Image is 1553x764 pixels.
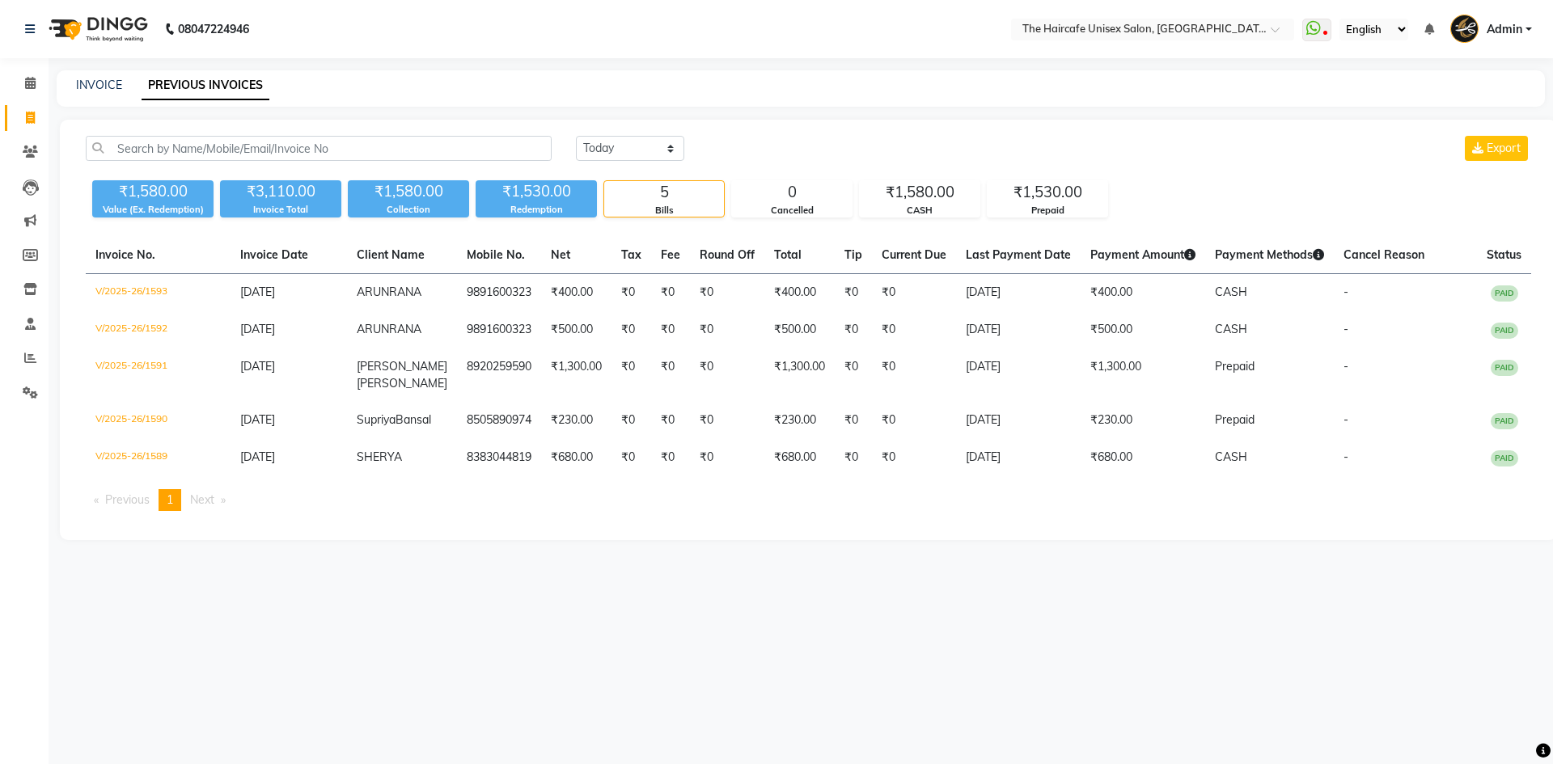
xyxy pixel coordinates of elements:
td: ₹680.00 [764,439,835,476]
td: ₹0 [690,311,764,348]
td: ₹0 [872,274,956,312]
span: Supriya [357,412,396,427]
button: Export [1465,136,1528,161]
td: [DATE] [956,311,1081,348]
td: ₹0 [872,439,956,476]
div: ₹1,530.00 [476,180,597,203]
span: ARUN [357,322,389,336]
td: ₹400.00 [764,274,835,312]
div: ₹1,580.00 [348,180,469,203]
td: V/2025-26/1591 [86,348,231,402]
span: 1 [167,492,173,507]
td: ₹230.00 [764,402,835,439]
span: Client Name [357,247,425,262]
td: 9891600323 [457,311,541,348]
span: Total [774,247,802,262]
td: ₹230.00 [541,402,611,439]
span: PAID [1491,450,1518,466]
td: ₹400.00 [541,274,611,312]
span: [DATE] [240,359,275,374]
span: Previous [105,492,150,507]
td: ₹500.00 [1081,311,1205,348]
div: ₹3,110.00 [220,180,341,203]
td: ₹680.00 [541,439,611,476]
td: [DATE] [956,402,1081,439]
div: Collection [348,203,469,217]
div: ₹1,580.00 [860,181,980,204]
div: ₹1,530.00 [988,181,1107,204]
div: Redemption [476,203,597,217]
span: RANA [389,285,421,299]
td: ₹0 [835,274,872,312]
td: ₹0 [690,348,764,402]
span: Prepaid [1215,412,1255,427]
td: ₹0 [872,348,956,402]
span: Round Off [700,247,755,262]
td: ₹400.00 [1081,274,1205,312]
td: V/2025-26/1590 [86,402,231,439]
td: ₹500.00 [541,311,611,348]
td: ₹0 [690,439,764,476]
td: ₹0 [690,274,764,312]
td: ₹680.00 [1081,439,1205,476]
td: 8383044819 [457,439,541,476]
span: RANA [389,322,421,336]
td: ₹0 [611,402,651,439]
span: CASH [1215,285,1247,299]
td: ₹0 [611,311,651,348]
a: PREVIOUS INVOICES [142,71,269,100]
div: ₹1,580.00 [92,180,214,203]
span: Payment Amount [1090,247,1195,262]
span: PAID [1491,413,1518,429]
td: V/2025-26/1589 [86,439,231,476]
span: Current Due [882,247,946,262]
input: Search by Name/Mobile/Email/Invoice No [86,136,552,161]
td: ₹1,300.00 [764,348,835,402]
div: Invoice Total [220,203,341,217]
div: 0 [732,181,852,204]
span: - [1344,322,1348,336]
span: Net [551,247,570,262]
td: ₹0 [835,311,872,348]
td: V/2025-26/1593 [86,274,231,312]
td: ₹0 [651,348,690,402]
span: Last Payment Date [966,247,1071,262]
nav: Pagination [86,489,1531,511]
td: 8505890974 [457,402,541,439]
td: ₹500.00 [764,311,835,348]
span: CASH [1215,322,1247,336]
span: - [1344,412,1348,427]
span: SHERYA [357,450,402,464]
div: Value (Ex. Redemption) [92,203,214,217]
span: Tip [844,247,862,262]
span: Tax [621,247,641,262]
td: ₹0 [651,311,690,348]
b: 08047224946 [178,6,249,52]
span: Bansal [396,412,431,427]
span: Export [1487,141,1521,155]
td: ₹0 [835,402,872,439]
td: ₹0 [835,348,872,402]
span: Admin [1487,21,1522,38]
span: CASH [1215,450,1247,464]
td: ₹0 [651,402,690,439]
td: ₹0 [611,439,651,476]
td: 9891600323 [457,274,541,312]
span: [PERSON_NAME] [357,359,447,374]
span: [DATE] [240,450,275,464]
span: - [1344,285,1348,299]
span: Next [190,492,214,507]
span: [DATE] [240,322,275,336]
span: Cancel Reason [1344,247,1424,262]
td: ₹0 [651,439,690,476]
td: ₹0 [872,402,956,439]
span: Payment Methods [1215,247,1324,262]
span: Invoice No. [95,247,155,262]
span: Mobile No. [467,247,525,262]
span: Fee [661,247,680,262]
td: ₹0 [611,348,651,402]
span: - [1344,359,1348,374]
div: Cancelled [732,204,852,217]
span: [DATE] [240,285,275,299]
td: 8920259590 [457,348,541,402]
